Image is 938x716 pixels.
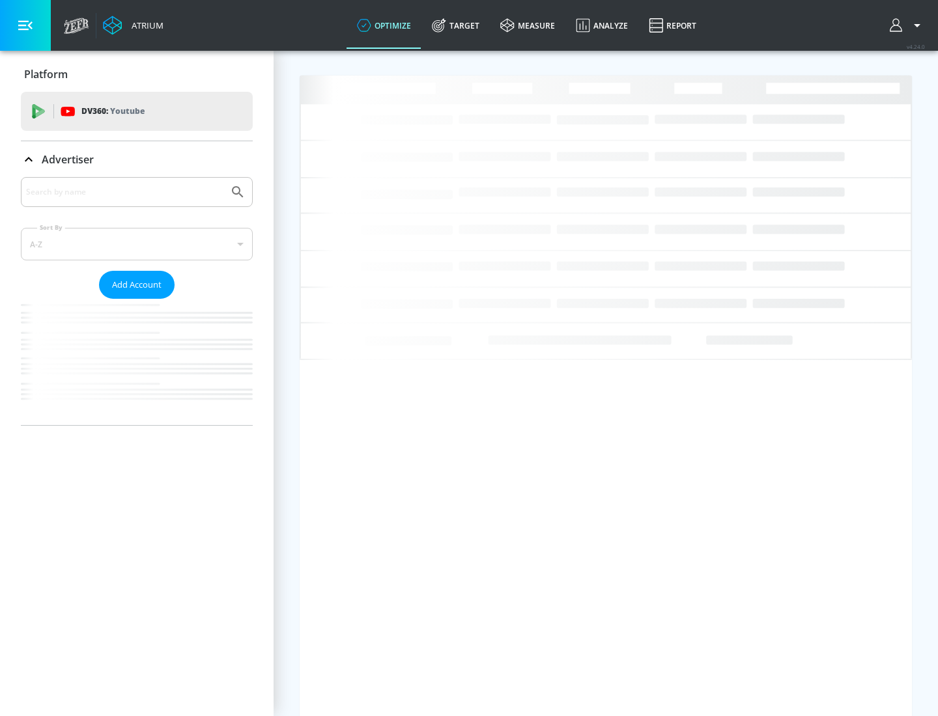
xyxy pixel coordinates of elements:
p: Advertiser [42,152,94,167]
p: Platform [24,67,68,81]
a: Report [638,2,707,49]
a: optimize [347,2,421,49]
p: DV360: [81,104,145,118]
a: Analyze [565,2,638,49]
span: v 4.24.0 [907,43,925,50]
div: Atrium [126,20,163,31]
div: DV360: Youtube [21,92,253,131]
a: measure [490,2,565,49]
label: Sort By [37,223,65,232]
div: Advertiser [21,177,253,425]
span: Add Account [112,277,162,292]
div: A-Z [21,228,253,260]
div: Advertiser [21,141,253,178]
div: Platform [21,56,253,92]
a: Target [421,2,490,49]
nav: list of Advertiser [21,299,253,425]
p: Youtube [110,104,145,118]
a: Atrium [103,16,163,35]
input: Search by name [26,184,223,200]
button: Add Account [99,271,175,299]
